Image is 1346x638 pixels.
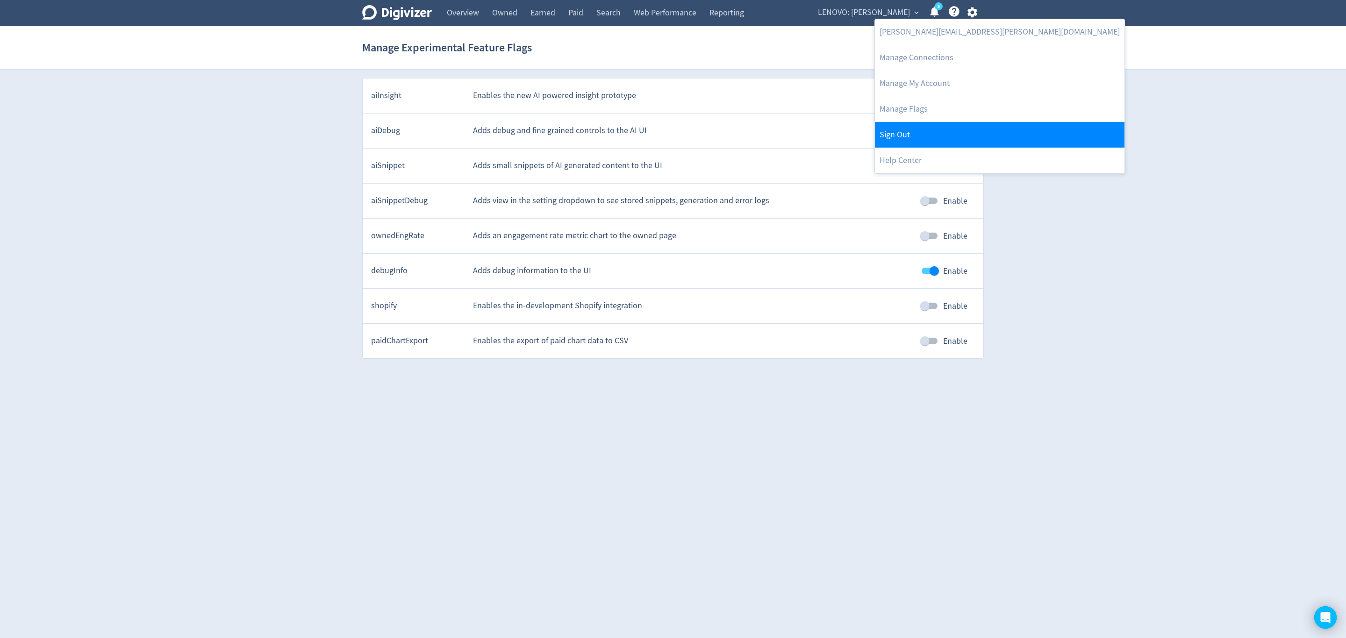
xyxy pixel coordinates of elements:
[875,19,1124,45] a: [PERSON_NAME][EMAIL_ADDRESS][PERSON_NAME][DOMAIN_NAME]
[1314,606,1337,629] div: Open Intercom Messenger
[875,45,1124,71] a: Manage Connections
[875,71,1124,96] a: Manage My Account
[875,148,1124,173] a: Help Center
[875,96,1124,122] a: Manage Flags
[875,122,1124,148] a: Log out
